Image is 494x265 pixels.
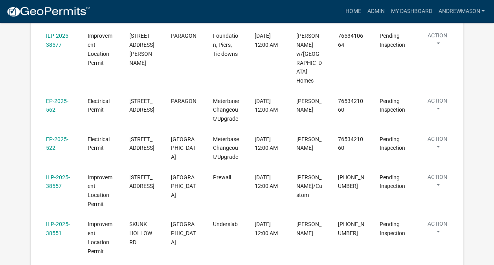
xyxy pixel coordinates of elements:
[296,174,322,199] span: Megan w/Custom
[255,98,278,113] span: 09/11/2025, 12:00 AM
[88,33,112,66] span: Improvement Location Permit
[255,136,278,151] span: 09/11/2025, 12:00 AM
[421,135,454,155] button: Action
[171,98,196,104] span: PARAGON
[88,174,112,207] span: Improvement Location Permit
[129,98,154,113] span: 2510 N LETTERMAN RD
[435,4,488,19] a: AndrewMason
[380,174,405,190] span: Pending Inspection
[255,33,278,48] span: 09/11/2025, 12:00 AM
[88,136,110,151] span: Electrical Permit
[129,221,152,245] span: SKUNK HOLLOW RD
[88,98,110,113] span: Electrical Permit
[213,98,239,122] span: Meterbase Changeout/Upgrade
[213,33,238,57] span: Foundation, Piers, Tie downs
[213,174,231,180] span: Prewall
[171,221,196,245] span: MARTINSVILLE
[46,174,70,190] a: ILP-2025-38557
[46,136,68,151] a: EP-2025-522
[296,136,321,151] span: Tim Goen
[421,97,454,116] button: Action
[213,221,237,227] span: Underslab
[380,98,405,113] span: Pending Inspection
[342,4,364,19] a: Home
[338,98,363,113] span: 7653421060
[129,136,154,151] span: 4570 LITTLE HURRICANE RD
[255,221,278,236] span: 09/11/2025, 12:00 AM
[338,33,363,48] span: 7653410664
[213,136,239,160] span: Meterbase Changeout/Upgrade
[380,136,405,151] span: Pending Inspection
[338,136,363,151] span: 7653421060
[338,221,364,236] span: 317-590-5649
[387,4,435,19] a: My Dashboard
[129,33,154,66] span: 665 S DENNY HILL RD
[296,98,321,113] span: RONAL GUY
[364,4,387,19] a: Admin
[171,33,196,39] span: PARAGON
[296,33,322,84] span: Brent w/Clear Creek Homes
[46,98,68,113] a: EP-2025-562
[380,221,405,236] span: Pending Inspection
[129,174,154,190] span: 7274 GOAT HOLLOW RD
[421,220,454,239] button: Action
[46,33,70,48] a: ILP-2025-38577
[255,174,278,190] span: 09/11/2025, 12:00 AM
[171,174,196,199] span: MARTINSVILLE
[338,174,364,190] span: 317-260-3161
[46,221,70,236] a: ILP-2025-38551
[88,221,112,254] span: Improvement Location Permit
[421,31,454,51] button: Action
[380,33,405,48] span: Pending Inspection
[171,136,196,160] span: MARTINSVILLE
[421,173,454,193] button: Action
[296,221,321,236] span: Cary McNeil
